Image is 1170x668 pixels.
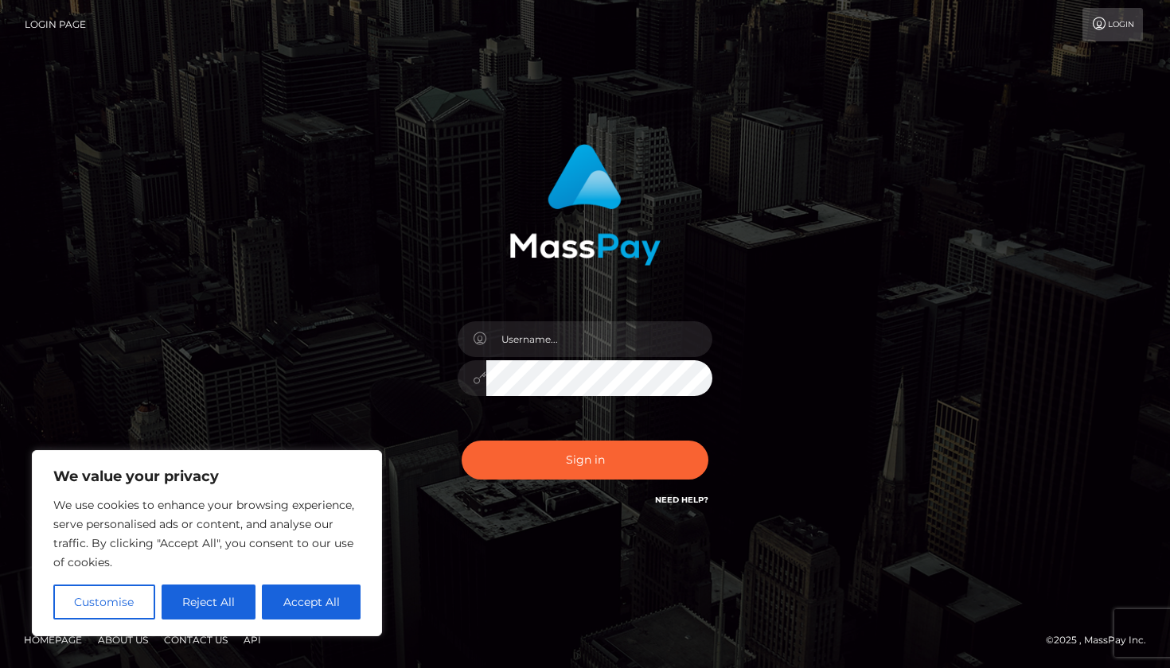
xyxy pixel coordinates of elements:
[237,627,267,652] a: API
[1046,631,1158,649] div: © 2025 , MassPay Inc.
[486,321,712,357] input: Username...
[262,584,361,619] button: Accept All
[53,467,361,486] p: We value your privacy
[92,627,154,652] a: About Us
[25,8,86,41] a: Login Page
[18,627,88,652] a: Homepage
[53,495,361,572] p: We use cookies to enhance your browsing experience, serve personalised ads or content, and analys...
[162,584,256,619] button: Reject All
[158,627,234,652] a: Contact Us
[509,144,661,266] img: MassPay Login
[32,450,382,636] div: We value your privacy
[655,495,708,505] a: Need Help?
[53,584,155,619] button: Customise
[1082,8,1143,41] a: Login
[462,441,708,480] button: Sign in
